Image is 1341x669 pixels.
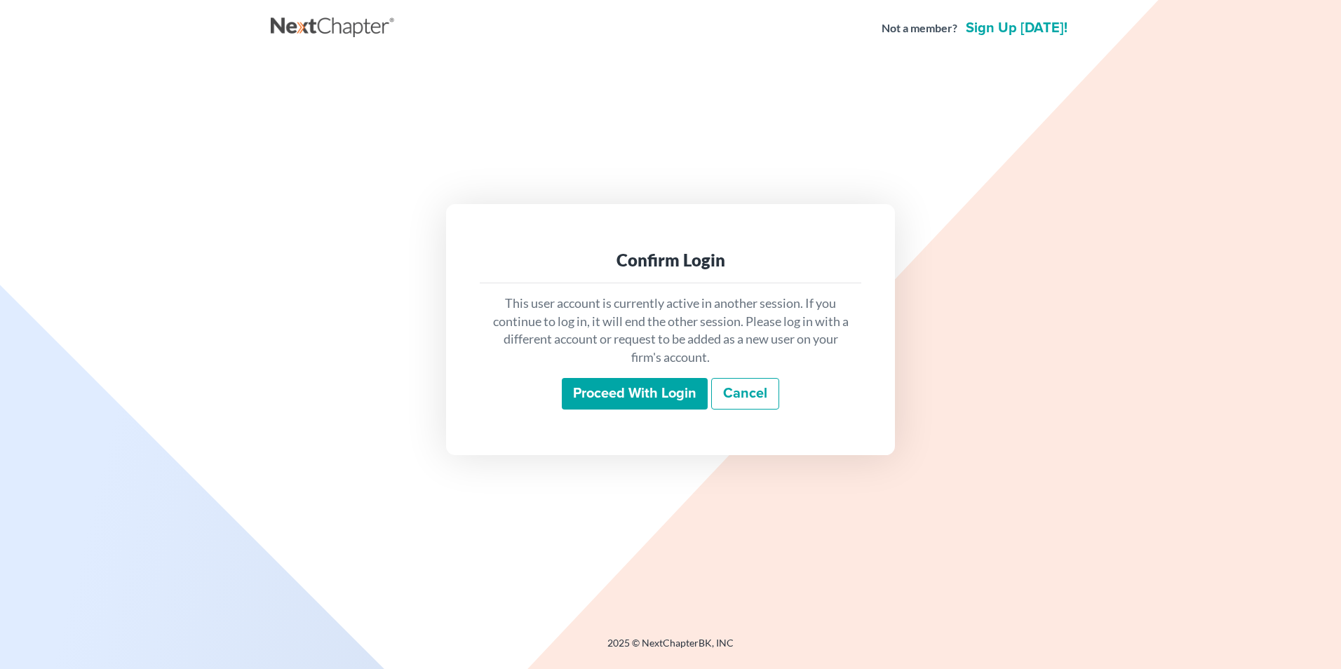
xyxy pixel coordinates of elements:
div: Confirm Login [491,249,850,271]
a: Cancel [711,378,779,410]
strong: Not a member? [882,20,957,36]
p: This user account is currently active in another session. If you continue to log in, it will end ... [491,295,850,367]
input: Proceed with login [562,378,708,410]
div: 2025 © NextChapterBK, INC [271,636,1070,661]
a: Sign up [DATE]! [963,21,1070,35]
